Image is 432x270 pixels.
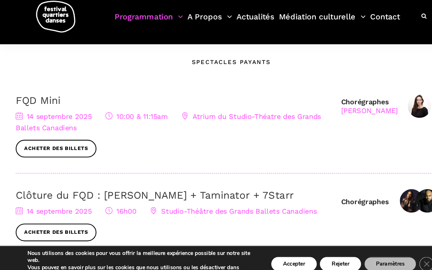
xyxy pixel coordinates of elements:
[253,247,296,260] button: Accepter
[26,260,52,266] button: paramètres
[388,183,410,205] img: 7starr
[15,95,57,106] a: FQD Mini
[26,253,239,266] p: Vous pouvez en savoir plus sur les cookies que nous utilisons ou les désactiver dans .
[373,183,395,205] img: Valerie T Chartier
[15,200,86,208] span: 14 septembre 2025
[319,191,363,199] div: Chorégraphes
[98,200,127,208] span: 16h00
[107,16,171,38] a: Programmation
[175,16,217,38] a: A Propos
[319,106,372,114] div: [PERSON_NAME]
[179,60,253,69] div: Spectacles Payants
[340,247,389,260] button: Paramètres
[15,137,90,154] a: Acheter des billets
[15,215,90,232] a: Acheter des billets
[15,112,86,119] span: 14 septembre 2025
[15,112,300,130] span: Atrium du Studio-Théatre des Grands Ballets Canadiens
[299,247,337,260] button: Rejeter
[15,183,275,194] a: Clôture du FQD : [PERSON_NAME] + Taminator + 7Starr
[261,16,342,38] a: Médiation culturelle
[346,16,373,38] a: Contact
[392,247,405,260] button: Close GDPR Cookie Banner
[140,200,296,208] span: Studio-Théâtre des Grands Ballets Canadiens
[98,112,157,119] span: 10:00 & 11:15am
[381,95,403,117] img: alexandra_01
[26,240,239,253] p: Nous utilisons des cookies pour vous offrir la meilleure expérience possible sur notre site web.
[319,97,372,115] div: Chorégraphes
[34,7,70,37] img: logo-fqd-med
[221,16,257,38] a: Actualités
